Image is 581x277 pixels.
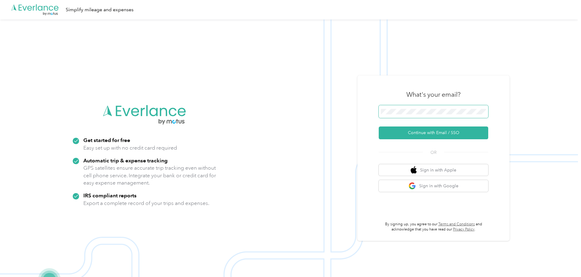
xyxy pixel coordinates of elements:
[83,199,209,207] p: Export a complete record of your trips and expenses.
[409,182,416,190] img: google logo
[83,192,137,199] strong: IRS compliant reports
[83,137,130,143] strong: Get started for free
[411,166,417,174] img: apple logo
[453,227,475,232] a: Privacy Policy
[83,157,168,164] strong: Automatic trip & expense tracking
[438,222,475,227] a: Terms and Conditions
[379,126,488,139] button: Continue with Email / SSO
[379,180,488,192] button: google logoSign in with Google
[423,149,444,156] span: OR
[83,164,216,187] p: GPS satellites ensure accurate trip tracking even without cell phone service. Integrate your bank...
[66,6,134,14] div: Simplify mileage and expenses
[83,144,177,152] p: Easy set up with no credit card required
[406,90,461,99] h3: What's your email?
[379,222,488,232] p: By signing up, you agree to our and acknowledge that you have read our .
[379,164,488,176] button: apple logoSign in with Apple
